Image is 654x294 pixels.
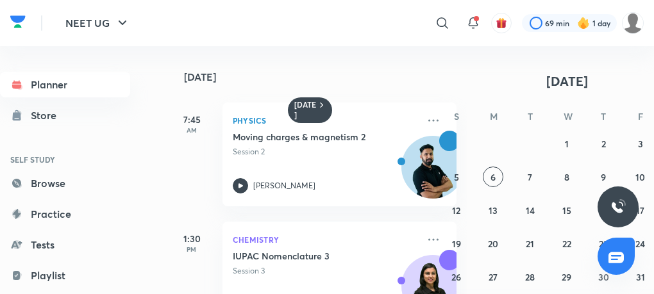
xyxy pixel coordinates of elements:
[483,266,503,287] button: October 27, 2025
[525,271,535,283] abbr: October 28, 2025
[520,167,541,187] button: October 7, 2025
[635,238,645,250] abbr: October 24, 2025
[166,245,217,253] p: PM
[454,171,459,183] abbr: October 5, 2025
[402,143,464,204] img: Avatar
[483,200,503,220] button: October 13, 2025
[184,72,469,82] h4: [DATE]
[294,100,317,120] h6: [DATE]
[233,250,392,263] h5: IUPAC Nomenclature 3
[562,238,571,250] abbr: October 22, 2025
[635,171,645,183] abbr: October 10, 2025
[562,204,571,216] abbr: October 15, 2025
[593,167,614,187] button: October 9, 2025
[593,233,614,254] button: October 23, 2025
[166,232,217,245] h5: 1:30
[489,271,498,283] abbr: October 27, 2025
[577,17,590,29] img: streak
[593,133,614,154] button: October 2, 2025
[630,167,651,187] button: October 10, 2025
[452,238,461,250] abbr: October 19, 2025
[166,126,217,134] p: AM
[253,180,315,192] p: [PERSON_NAME]
[564,110,573,122] abbr: Wednesday
[630,266,651,287] button: October 31, 2025
[528,171,532,183] abbr: October 7, 2025
[483,233,503,254] button: October 20, 2025
[557,233,577,254] button: October 22, 2025
[233,146,418,158] p: Session 2
[451,271,461,283] abbr: October 26, 2025
[446,167,467,187] button: October 5, 2025
[636,271,645,283] abbr: October 31, 2025
[610,199,626,215] img: ttu
[454,110,459,122] abbr: Sunday
[452,204,460,216] abbr: October 12, 2025
[489,204,498,216] abbr: October 13, 2025
[599,204,608,216] abbr: October 16, 2025
[233,265,418,277] p: Session 3
[10,12,26,35] a: Company Logo
[446,266,467,287] button: October 26, 2025
[564,171,569,183] abbr: October 8, 2025
[593,266,614,287] button: October 30, 2025
[638,110,643,122] abbr: Friday
[496,17,507,29] img: avatar
[10,12,26,31] img: Company Logo
[488,238,498,250] abbr: October 20, 2025
[599,238,608,250] abbr: October 23, 2025
[233,113,418,128] p: Physics
[528,110,533,122] abbr: Tuesday
[520,233,541,254] button: October 21, 2025
[557,266,577,287] button: October 29, 2025
[520,200,541,220] button: October 14, 2025
[546,72,588,90] span: [DATE]
[601,110,606,122] abbr: Thursday
[491,13,512,33] button: avatar
[601,138,606,150] abbr: October 2, 2025
[557,133,577,154] button: October 1, 2025
[630,133,651,154] button: October 3, 2025
[446,233,467,254] button: October 19, 2025
[58,10,138,36] button: NEET UG
[490,110,498,122] abbr: Monday
[233,131,392,143] h5: Moving charges & magnetism 2
[565,138,569,150] abbr: October 1, 2025
[526,238,534,250] abbr: October 21, 2025
[638,138,643,150] abbr: October 3, 2025
[557,167,577,187] button: October 8, 2025
[446,200,467,220] button: October 12, 2025
[520,266,541,287] button: October 28, 2025
[166,113,217,126] h5: 7:45
[233,232,418,247] p: Chemistry
[601,171,606,183] abbr: October 9, 2025
[622,12,644,34] img: VAISHNAVI DWIVEDI
[526,204,535,216] abbr: October 14, 2025
[630,233,651,254] button: October 24, 2025
[491,171,496,183] abbr: October 6, 2025
[31,108,64,123] div: Store
[598,271,609,283] abbr: October 30, 2025
[562,271,571,283] abbr: October 29, 2025
[483,167,503,187] button: October 6, 2025
[557,200,577,220] button: October 15, 2025
[636,204,644,216] abbr: October 17, 2025
[630,200,651,220] button: October 17, 2025
[593,200,614,220] button: October 16, 2025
